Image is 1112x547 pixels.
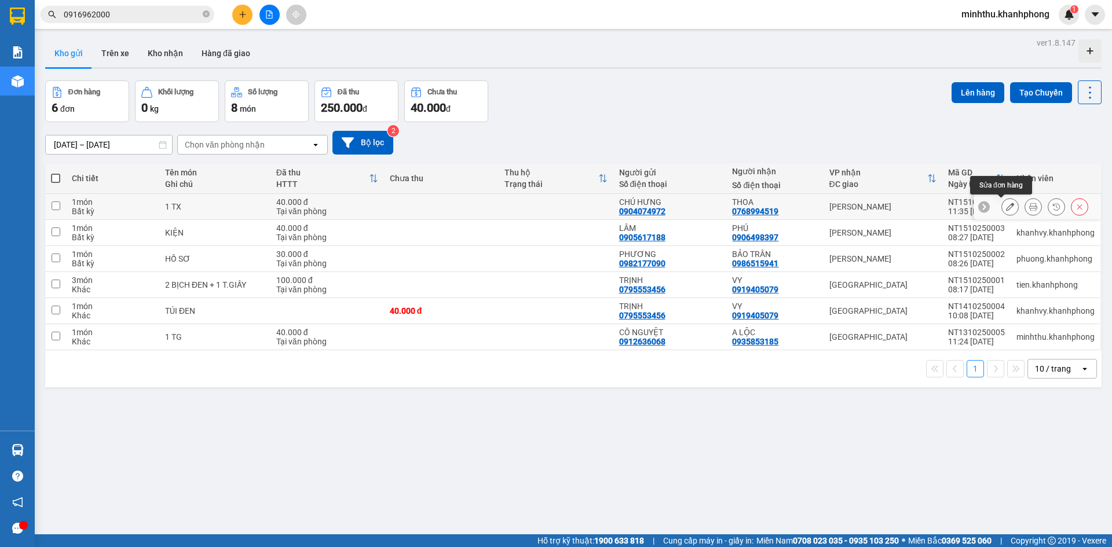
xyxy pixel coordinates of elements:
[952,82,1004,103] button: Lên hàng
[902,538,905,543] span: ⚪️
[276,337,378,346] div: Tại văn phòng
[225,80,309,122] button: Số lượng8món
[829,179,927,189] div: ĐC giao
[1064,9,1074,20] img: icon-new-feature
[232,5,253,25] button: plus
[829,202,937,211] div: [PERSON_NAME]
[942,163,1011,194] th: Toggle SortBy
[948,259,1005,268] div: 08:26 [DATE]
[45,80,129,122] button: Đơn hàng6đơn
[276,328,378,337] div: 40.000 đ
[276,259,378,268] div: Tại văn phòng
[619,337,665,346] div: 0912636068
[732,207,778,216] div: 0768994519
[192,39,259,67] button: Hàng đã giao
[619,259,665,268] div: 0982177090
[948,328,1005,337] div: NT1310250005
[248,88,277,96] div: Số lượng
[72,197,153,207] div: 1 món
[165,228,265,237] div: KIỆN
[948,302,1005,311] div: NT1410250004
[165,254,265,263] div: HỒ SƠ
[967,360,984,377] button: 1
[732,249,817,259] div: BẢO TRÂN
[239,10,247,19] span: plus
[265,10,273,19] span: file-add
[732,328,817,337] div: A LỘC
[793,536,899,545] strong: 0708 023 035 - 0935 103 250
[203,9,210,20] span: close-circle
[942,536,992,545] strong: 0369 525 060
[72,223,153,233] div: 1 món
[390,174,493,183] div: Chưa thu
[72,233,153,242] div: Bất kỳ
[404,80,488,122] button: Chưa thu40.000đ
[150,104,159,113] span: kg
[97,55,159,69] li: (c) 2017
[732,181,817,190] div: Số điện thoại
[1016,228,1095,237] div: khanhvy.khanhphong
[732,167,817,176] div: Người nhận
[363,104,367,113] span: đ
[231,101,237,115] span: 8
[185,139,265,150] div: Chọn văn phòng nhận
[72,311,153,320] div: Khác
[653,534,654,547] span: |
[286,5,306,25] button: aim
[829,168,927,177] div: VP nhận
[332,131,393,155] button: Bộ lọc
[1048,537,1056,545] span: copyright
[10,8,25,25] img: logo-vxr
[72,207,153,216] div: Bất kỳ
[1072,5,1076,13] span: 1
[165,332,265,342] div: 1 TG
[504,179,598,189] div: Trạng thái
[1035,363,1071,375] div: 10 / trang
[390,306,493,315] div: 40.000 đ
[732,302,817,311] div: VY
[732,337,778,346] div: 0935853185
[948,197,1005,207] div: NT1510250004
[1016,280,1095,289] div: tien.khanhphong
[276,168,369,177] div: Đã thu
[165,179,265,189] div: Ghi chú
[1080,364,1089,373] svg: open
[619,311,665,320] div: 0795553456
[12,471,23,482] span: question-circle
[948,311,1005,320] div: 10:08 [DATE]
[499,163,613,194] th: Toggle SortBy
[829,280,937,289] div: [GEOGRAPHIC_DATA]
[1090,9,1100,20] span: caret-down
[619,168,721,177] div: Người gửi
[948,179,996,189] div: Ngày ĐH
[1001,198,1019,215] div: Sửa đơn hàng
[732,197,817,207] div: THOA
[619,285,665,294] div: 0795553456
[64,8,200,21] input: Tìm tên, số ĐT hoặc mã đơn
[948,337,1005,346] div: 11:24 [DATE]
[619,276,721,285] div: TRỊNH
[14,75,65,129] b: [PERSON_NAME]
[948,276,1005,285] div: NT1510250001
[594,536,644,545] strong: 1900 633 818
[72,302,153,311] div: 1 món
[732,223,817,233] div: PHÚ
[203,10,210,17] span: close-circle
[135,80,219,122] button: Khối lượng0kg
[948,207,1005,216] div: 11:35 [DATE]
[1016,306,1095,315] div: khanhvy.khanhphong
[276,207,378,216] div: Tại văn phòng
[12,75,24,87] img: warehouse-icon
[619,328,721,337] div: CÔ NGUYỆT
[138,39,192,67] button: Kho nhận
[314,80,398,122] button: Đã thu250.000đ
[829,306,937,315] div: [GEOGRAPHIC_DATA]
[619,197,721,207] div: CHÚ HƯNG
[952,7,1059,21] span: minhthu.khanhphong
[619,179,721,189] div: Số điện thoại
[276,285,378,294] div: Tại văn phòng
[126,14,153,42] img: logo.jpg
[48,10,56,19] span: search
[619,302,721,311] div: TRỊNH
[1085,5,1105,25] button: caret-down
